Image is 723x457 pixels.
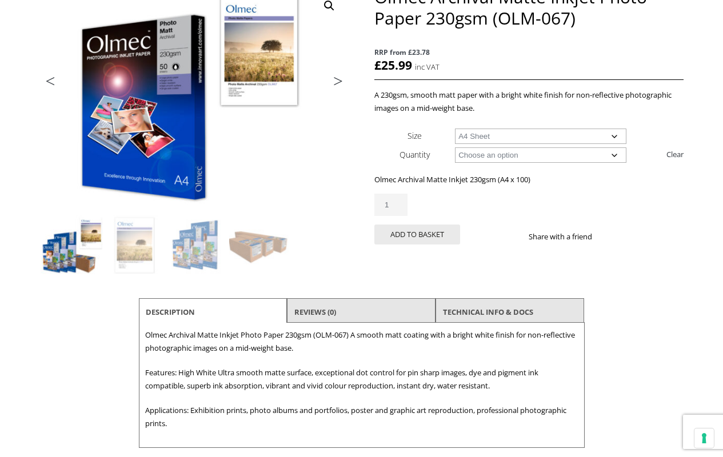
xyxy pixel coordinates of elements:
label: Quantity [400,149,430,160]
bdi: 25.99 [374,57,412,73]
img: email sharing button [633,232,642,241]
a: TECHNICAL INFO & DOCS [443,302,533,322]
p: Olmec Archival Matte Inkjet 230gsm (A4 x 100) [374,173,683,186]
img: twitter sharing button [620,232,629,241]
input: Product quantity [374,194,408,216]
img: Olmec Archival Matte Inkjet Photo Paper 230gsm (OLM-067) - Image 3 [166,215,228,276]
a: Description [146,302,195,322]
p: Share with a friend [529,230,606,243]
p: A 230gsm, smooth matt paper with a bright white finish for non-reflective photographic images on ... [374,89,683,115]
img: Olmec Archival Matte Inkjet Photo Paper 230gsm (OLM-067) [41,215,102,276]
img: Olmec Archival Matte Inkjet Photo Paper 230gsm (OLM-067) - Image 4 [229,215,291,276]
img: Olmec Archival Matte Inkjet Photo Paper 230gsm (OLM-067) - Image 2 [103,215,165,276]
span: RRP from £23.78 [374,46,683,59]
a: Clear options [666,145,684,163]
label: Size [408,130,422,141]
button: Your consent preferences for tracking technologies [694,428,714,448]
p: Features: High White Ultra smooth matte surface, exceptional dot control for pin sharp images, dy... [145,366,578,392]
p: Applications: Exhibition prints, photo albums and portfolios, poster and graphic art reproduction... [145,404,578,430]
p: Olmec Archival Matte Inkjet Photo Paper 230gsm (OLM-067) A smooth matt coating with a bright whit... [145,328,578,355]
span: £ [374,57,381,73]
img: facebook sharing button [606,232,615,241]
button: Add to basket [374,225,460,244]
a: Reviews (0) [294,302,336,322]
